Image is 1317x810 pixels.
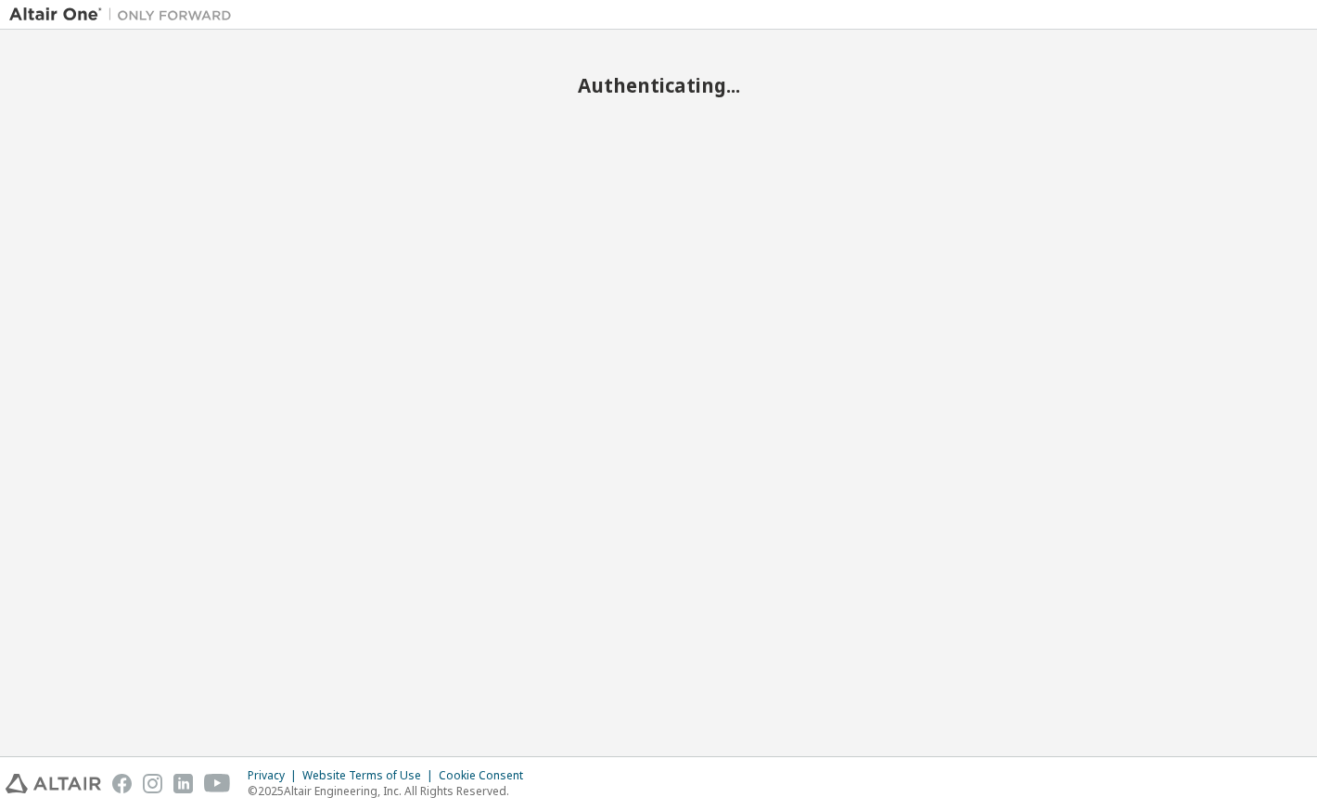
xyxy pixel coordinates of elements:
img: Altair One [9,6,241,24]
img: facebook.svg [112,774,132,793]
div: Cookie Consent [439,768,534,783]
div: Privacy [248,768,302,783]
img: linkedin.svg [173,774,193,793]
img: youtube.svg [204,774,231,793]
h2: Authenticating... [9,73,1308,97]
p: © 2025 Altair Engineering, Inc. All Rights Reserved. [248,783,534,799]
img: instagram.svg [143,774,162,793]
img: altair_logo.svg [6,774,101,793]
div: Website Terms of Use [302,768,439,783]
